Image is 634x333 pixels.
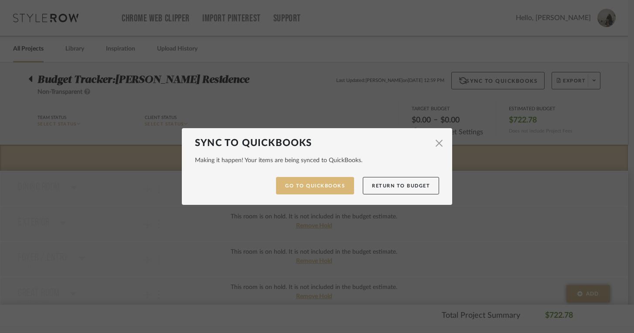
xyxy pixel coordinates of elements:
div: Making it happen! Your items are being synced to QuickBooks. [195,157,439,164]
a: Go to QuickBooks [276,177,354,195]
button: Return to Budget [363,177,439,195]
button: Close [430,135,448,152]
dialog-header: Sync to QuickBooks [195,137,439,149]
span: × [434,133,444,153]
